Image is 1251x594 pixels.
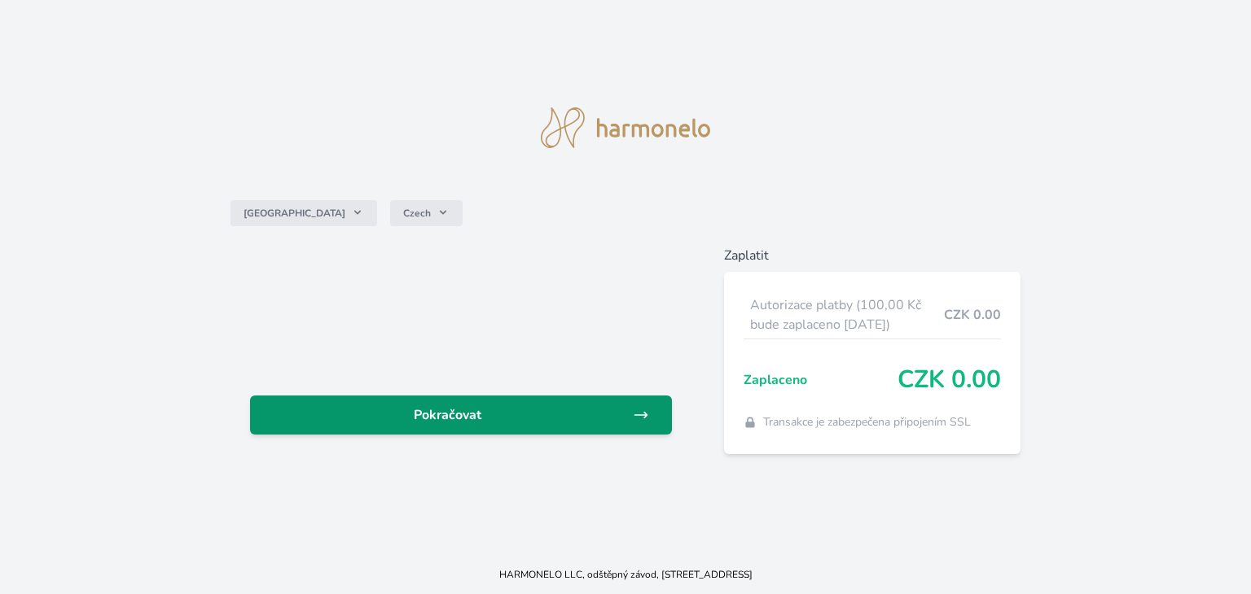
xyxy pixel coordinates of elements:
[724,246,1021,265] h6: Zaplatit
[230,200,377,226] button: [GEOGRAPHIC_DATA]
[744,370,898,390] span: Zaplaceno
[250,395,672,435] a: Pokračovat
[944,305,1001,325] span: CZK 0.00
[390,200,463,226] button: Czech
[750,295,944,334] span: Autorizace platby (100,00 Kč bude zaplaceno [DATE])
[263,405,633,425] span: Pokračovat
[898,365,1001,395] span: CZK 0.00
[541,107,710,148] img: logo.svg
[763,414,971,430] span: Transakce je zabezpečena připojením SSL
[403,207,431,220] span: Czech
[244,207,345,220] span: [GEOGRAPHIC_DATA]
